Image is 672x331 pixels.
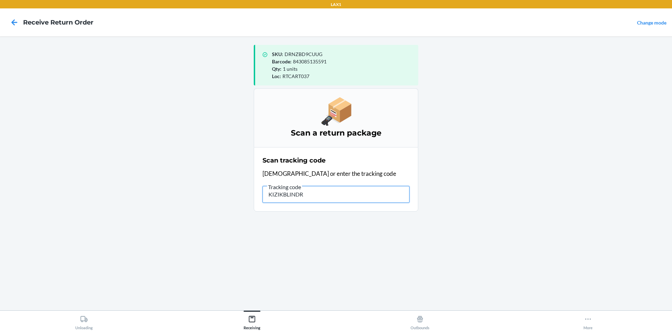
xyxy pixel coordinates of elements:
[336,311,504,330] button: Outbounds
[637,20,666,26] a: Change mode
[331,1,341,8] p: LAX1
[267,184,302,191] span: Tracking code
[262,127,409,139] h3: Scan a return package
[262,186,409,203] input: Tracking code
[583,312,593,330] div: More
[272,66,281,72] span: Qty :
[168,311,336,330] button: Receiving
[282,73,309,79] span: RTCART037
[272,51,283,57] span: SKU :
[75,312,93,330] div: Unloading
[411,312,429,330] div: Outbounds
[262,169,409,178] p: [DEMOGRAPHIC_DATA] or enter the tracking code
[504,311,672,330] button: More
[23,18,93,27] h4: Receive Return Order
[272,73,281,79] span: Loc :
[293,58,327,64] span: 843085135591
[283,66,297,72] span: 1 units
[285,51,322,57] span: DRNZBD9CUUG
[262,156,325,165] h2: Scan tracking code
[272,58,292,64] span: Barcode :
[244,312,260,330] div: Receiving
